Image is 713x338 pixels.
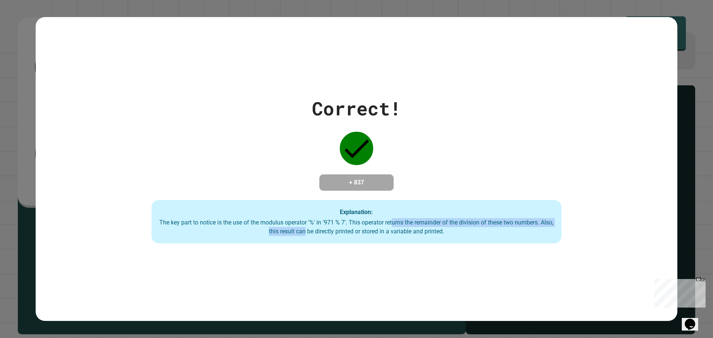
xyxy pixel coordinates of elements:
[340,208,373,215] strong: Explanation:
[327,178,386,187] h4: + 837
[159,218,554,236] div: The key part to notice is the use of the modulus operator '%' in '971 % 7'. This operator returns...
[682,308,706,331] iframe: chat widget
[3,3,51,47] div: Chat with us now!Close
[651,276,706,308] iframe: chat widget
[312,95,401,122] div: Correct!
